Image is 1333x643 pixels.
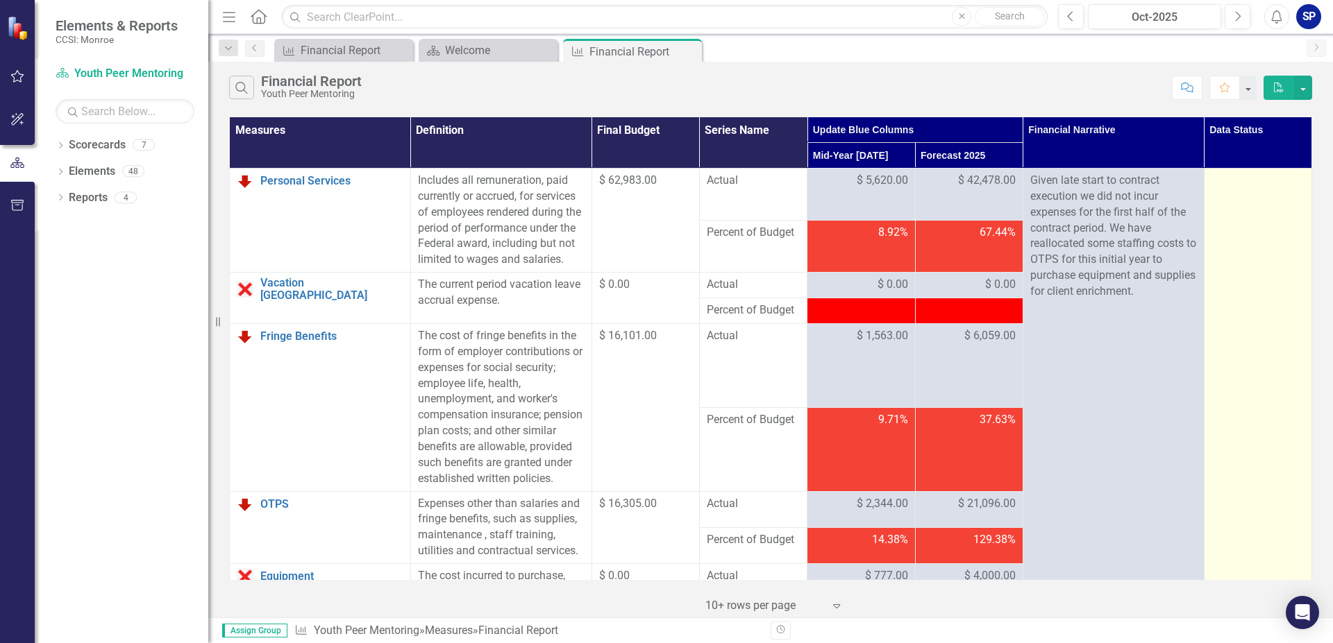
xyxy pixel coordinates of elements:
[237,281,253,298] img: Data Error
[707,412,800,428] span: Percent of Budget
[915,169,1023,221] td: Double-Click to Edit
[973,532,1016,548] span: 129.38%
[807,273,915,298] td: Double-Click to Edit
[599,173,657,187] span: $ 62,983.00
[958,173,1016,189] span: $ 42,478.00
[418,173,585,268] div: Includes all remuneration, paid currently or accrued, for services of employees rendered during t...
[56,17,178,34] span: Elements & Reports
[237,173,253,189] img: Below Plan
[261,74,362,89] div: Financial Report
[418,328,585,486] div: The cost of fringe benefits in the form of employer contributions or expenses for social security...
[115,191,137,203] div: 4
[237,496,253,513] img: Below Plan
[230,324,411,491] td: Double-Click to Edit Right Click for Context Menu
[707,532,800,548] span: Percent of Budget
[261,89,362,99] div: Youth Peer Mentoring
[964,568,1016,584] span: $ 4,000.00
[1030,173,1197,300] p: Given late start to contract execution we did not incur expenses for the first half of the contra...
[707,568,800,584] span: Actual
[599,329,657,342] span: $ 16,101.00
[980,412,1016,428] span: 37.63%
[69,164,115,180] a: Elements
[230,169,411,273] td: Double-Click to Edit Right Click for Context Menu
[237,568,253,585] img: Data Error
[707,225,800,241] span: Percent of Budget
[915,491,1023,527] td: Double-Click to Edit
[294,623,760,639] div: » »
[122,166,144,178] div: 48
[260,498,403,511] a: OTPS
[857,496,908,512] span: $ 2,344.00
[418,568,585,600] div: The cost incurred to purchase, lease or rent equipment.
[599,277,630,291] span: $ 0.00
[69,190,108,206] a: Reports
[478,624,558,637] div: Financial Report
[230,491,411,563] td: Double-Click to Edit Right Click for Context Menu
[237,328,253,345] img: Below Plan
[7,15,32,40] img: ClearPoint Strategy
[56,99,194,123] input: Search Below...
[418,496,585,559] p: Expenses other than salaries and fringe benefits, such as supplies, maintenance , staff training,...
[260,330,403,343] a: Fringe Benefits
[865,568,908,584] span: $ 777.00
[278,42,410,59] a: Financial Report
[230,563,411,615] td: Double-Click to Edit Right Click for Context Menu
[589,43,698,60] div: Financial Report
[707,173,800,189] span: Actual
[707,328,800,344] span: Actual
[260,175,403,187] a: Personal Services
[964,328,1016,344] span: $ 6,059.00
[995,10,1025,22] span: Search
[418,277,585,309] div: The current period vacation leave accrual expense.
[222,624,287,637] span: Assign Group
[807,563,915,589] td: Double-Click to Edit
[260,277,403,301] a: Vacation [GEOGRAPHIC_DATA]
[301,42,410,59] div: Financial Report
[807,324,915,408] td: Double-Click to Edit
[857,328,908,344] span: $ 1,563.00
[56,66,194,82] a: Youth Peer Mentoring
[1093,9,1216,26] div: Oct-2025
[878,412,908,428] span: 9.71%
[975,7,1044,26] button: Search
[1296,4,1321,29] button: SP
[807,491,915,527] td: Double-Click to Edit
[857,173,908,189] span: $ 5,620.00
[422,42,554,59] a: Welcome
[56,34,178,45] small: CCSI: Monroe
[807,169,915,221] td: Double-Click to Edit
[1286,596,1319,629] div: Open Intercom Messenger
[599,569,630,582] span: $ 0.00
[980,225,1016,241] span: 67.44%
[260,570,403,583] a: Equipment
[915,563,1023,589] td: Double-Click to Edit
[599,497,657,510] span: $ 16,305.00
[878,225,908,241] span: 8.92%
[281,5,1048,29] input: Search ClearPoint...
[872,532,908,548] span: 14.38%
[314,624,419,637] a: Youth Peer Mentoring
[878,277,908,293] span: $ 0.00
[958,496,1016,512] span: $ 21,096.00
[1088,4,1221,29] button: Oct-2025
[445,42,554,59] div: Welcome
[69,137,126,153] a: Scorecards
[707,302,800,318] span: Percent of Budget
[133,139,155,151] div: 7
[707,277,800,293] span: Actual
[915,324,1023,408] td: Double-Click to Edit
[230,273,411,324] td: Double-Click to Edit Right Click for Context Menu
[425,624,473,637] a: Measures
[707,496,800,512] span: Actual
[915,273,1023,298] td: Double-Click to Edit
[985,277,1016,293] span: $ 0.00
